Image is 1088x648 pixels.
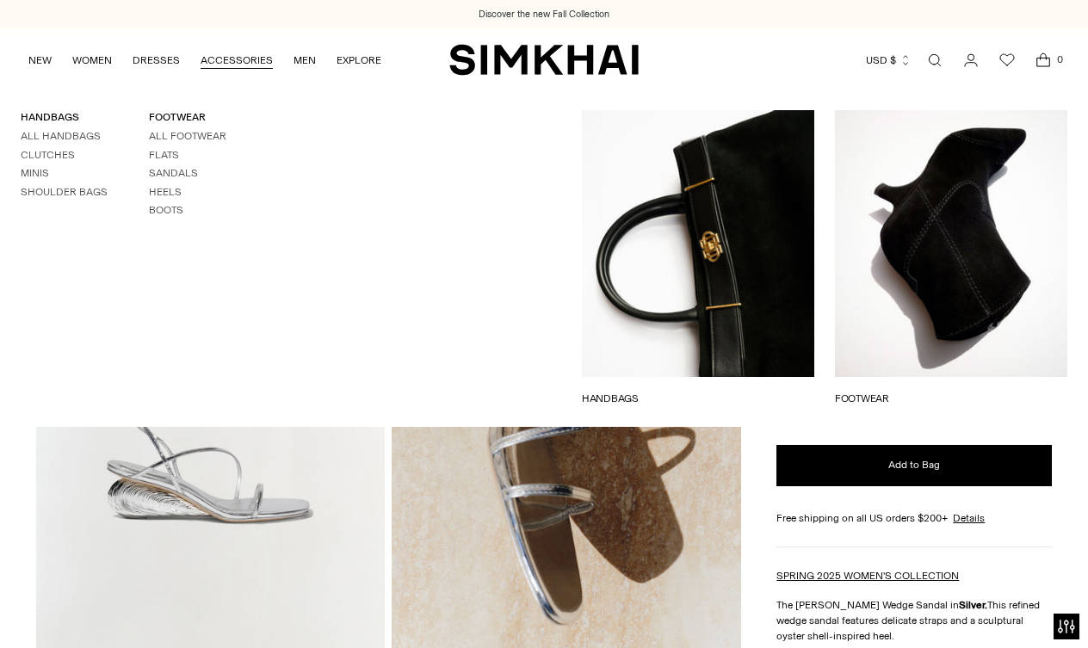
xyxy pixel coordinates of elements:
[1052,52,1067,67] span: 0
[918,43,952,77] a: Open search modal
[72,41,112,79] a: WOMEN
[28,41,52,79] a: NEW
[990,43,1024,77] a: Wishlist
[449,43,639,77] a: SIMKHAI
[479,8,609,22] a: Discover the new Fall Collection
[294,41,316,79] a: MEN
[201,41,273,79] a: ACCESSORIES
[337,41,381,79] a: EXPLORE
[866,41,912,79] button: USD $
[1026,43,1060,77] a: Open cart modal
[133,41,180,79] a: DRESSES
[954,43,988,77] a: Go to the account page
